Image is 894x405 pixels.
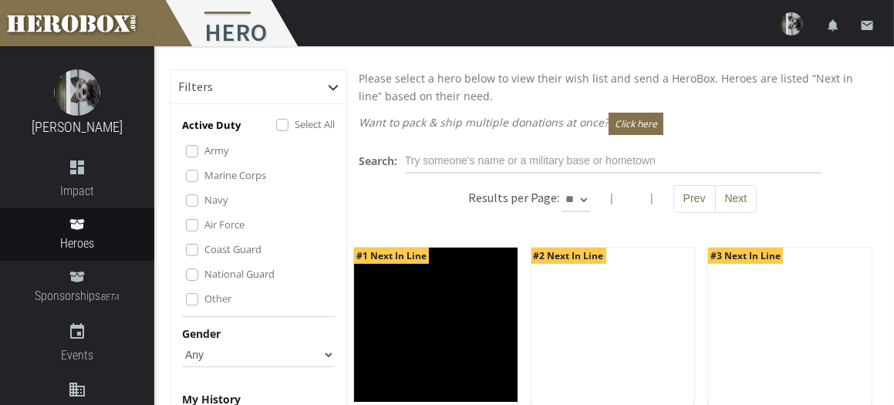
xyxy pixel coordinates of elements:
[204,241,261,258] label: Coast Guard
[359,69,867,105] p: Please select a hero below to view their wish list and send a HeroBox. Heroes are listed “Next in...
[609,113,663,135] button: Click here
[32,119,123,135] a: [PERSON_NAME]
[204,191,228,208] label: Navy
[204,290,231,307] label: Other
[673,185,716,213] button: Prev
[182,116,241,134] p: Active Duty
[204,167,266,184] label: Marine Corps
[54,69,100,116] img: image
[354,248,429,264] span: #1 Next In Line
[860,19,874,32] i: email
[531,248,606,264] span: #2 Next In Line
[182,325,221,343] label: Gender
[468,190,559,205] h6: Results per Page:
[826,19,840,32] i: notifications
[780,12,803,35] img: user-image
[609,191,615,205] span: |
[649,191,655,205] span: |
[405,149,821,174] input: Try someone's name or a military base or hometown
[359,113,867,135] p: Want to pack & ship multiple donations at once?
[715,185,757,213] button: Next
[295,116,335,133] label: Select All
[204,265,275,282] label: National Guard
[178,80,213,94] h6: Filters
[204,216,245,233] label: Air Force
[359,152,397,170] label: Search:
[708,248,783,264] span: #3 Next In Line
[204,142,229,159] label: Army
[101,292,120,302] small: BETA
